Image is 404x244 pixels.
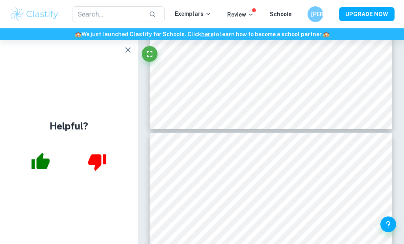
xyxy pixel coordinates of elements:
p: Review [227,10,254,19]
h4: Helpful? [50,119,88,133]
button: Fullscreen [142,46,158,62]
button: [PERSON_NAME] [308,6,323,22]
a: Schools [270,11,292,17]
button: UPGRADE NOW [339,7,395,21]
button: Help and Feedback [380,216,396,232]
span: 🏫 [75,31,82,37]
a: here [201,31,213,37]
p: Exemplars [175,9,211,18]
span: 🏫 [323,31,330,37]
input: Search... [72,6,143,22]
h6: We just launched Clastify for Schools. Click to learn how to become a school partner. [2,30,402,39]
h6: [PERSON_NAME] [311,10,320,18]
img: Clastify logo [9,6,59,22]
